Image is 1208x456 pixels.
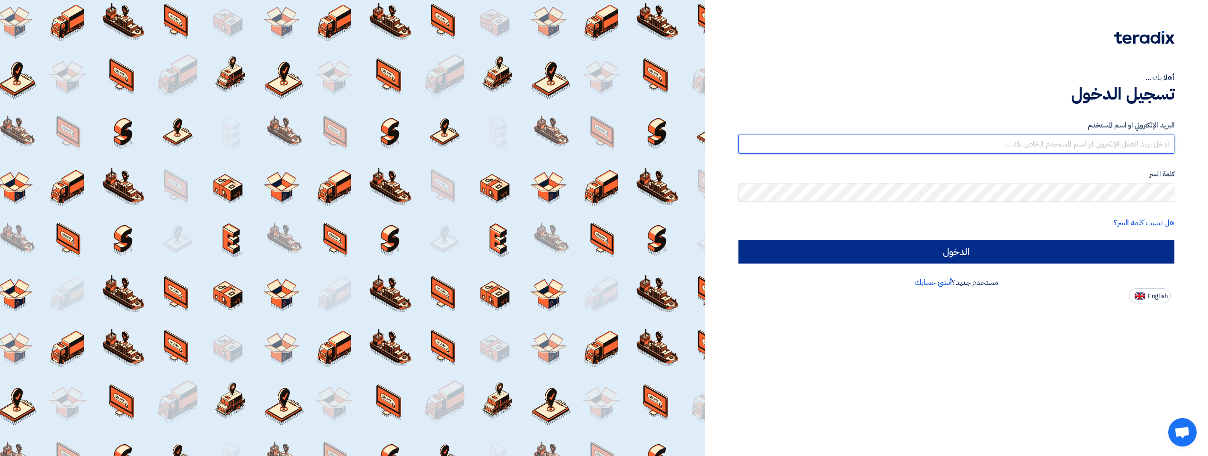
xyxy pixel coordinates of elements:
[738,120,1174,131] label: البريد الإلكتروني او اسم المستخدم
[1168,418,1197,447] a: Open chat
[1114,217,1174,228] a: هل نسيت كلمة السر؟
[1114,31,1174,44] img: Teradix logo
[738,240,1174,264] input: الدخول
[1135,292,1145,300] img: en-US.png
[915,277,952,288] a: أنشئ حسابك
[738,72,1174,83] div: أهلا بك ...
[738,169,1174,180] label: كلمة السر
[738,277,1174,288] div: مستخدم جديد؟
[1129,288,1171,303] button: English
[738,135,1174,154] input: أدخل بريد العمل الإلكتروني او اسم المستخدم الخاص بك ...
[738,83,1174,104] h1: تسجيل الدخول
[1148,293,1168,300] span: English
